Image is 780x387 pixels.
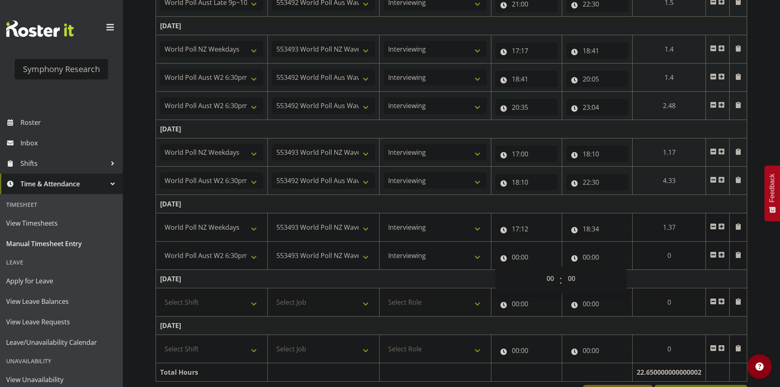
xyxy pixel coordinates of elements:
[495,146,558,162] input: Click to select...
[633,363,706,382] td: 22.650000000000002
[633,335,706,363] td: 0
[495,342,558,359] input: Click to select...
[2,353,121,369] div: Unavailability
[633,63,706,92] td: 1.4
[559,270,562,291] span: :
[20,137,119,149] span: Inbox
[2,233,121,254] a: Manual Timesheet Entry
[566,174,629,190] input: Click to select...
[6,217,117,229] span: View Timesheets
[495,174,558,190] input: Click to select...
[495,71,558,87] input: Click to select...
[2,254,121,271] div: Leave
[156,195,747,213] td: [DATE]
[156,270,747,288] td: [DATE]
[6,275,117,287] span: Apply for Leave
[566,221,629,237] input: Click to select...
[495,221,558,237] input: Click to select...
[566,342,629,359] input: Click to select...
[633,288,706,317] td: 0
[566,99,629,115] input: Click to select...
[566,296,629,312] input: Click to select...
[495,99,558,115] input: Click to select...
[2,213,121,233] a: View Timesheets
[6,373,117,386] span: View Unavailability
[566,71,629,87] input: Click to select...
[633,242,706,270] td: 0
[156,317,747,335] td: [DATE]
[764,165,780,221] button: Feedback - Show survey
[566,146,629,162] input: Click to select...
[633,213,706,242] td: 1.37
[2,196,121,213] div: Timesheet
[633,92,706,120] td: 2.48
[156,17,747,35] td: [DATE]
[6,336,117,349] span: Leave/Unavailability Calendar
[495,296,558,312] input: Click to select...
[495,43,558,59] input: Click to select...
[6,20,74,37] img: Rosterit website logo
[2,332,121,353] a: Leave/Unavailability Calendar
[755,362,764,371] img: help-xxl-2.png
[633,167,706,195] td: 4.33
[6,295,117,308] span: View Leave Balances
[20,116,119,129] span: Roster
[495,249,558,265] input: Click to select...
[2,312,121,332] a: View Leave Requests
[566,43,629,59] input: Click to select...
[156,120,747,138] td: [DATE]
[6,238,117,250] span: Manual Timesheet Entry
[23,63,100,75] div: Symphony Research
[20,178,106,190] span: Time & Attendance
[769,174,776,202] span: Feedback
[2,271,121,291] a: Apply for Leave
[6,316,117,328] span: View Leave Requests
[633,138,706,167] td: 1.17
[156,363,268,382] td: Total Hours
[2,291,121,312] a: View Leave Balances
[633,35,706,63] td: 1.4
[20,157,106,170] span: Shifts
[566,249,629,265] input: Click to select...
